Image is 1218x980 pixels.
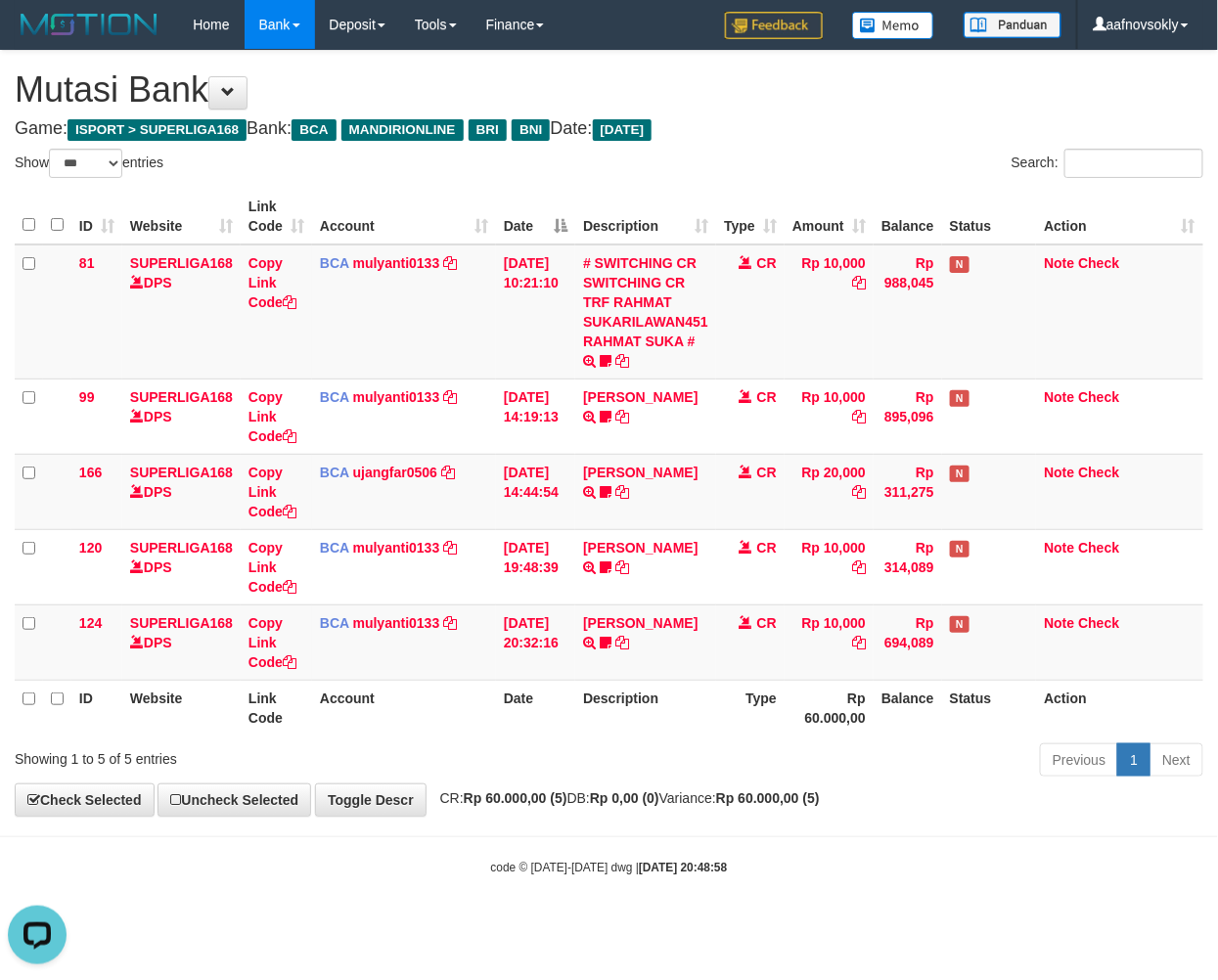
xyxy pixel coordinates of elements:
[512,119,550,141] span: BNI
[353,255,440,271] a: mulyanti0133
[1044,540,1074,556] a: Note
[496,529,575,604] td: [DATE] 19:48:39
[79,389,95,405] span: 99
[496,454,575,529] td: [DATE] 14:44:54
[496,245,575,379] td: [DATE] 10:21:10
[15,119,1203,139] h4: Game: Bank: Date:
[443,540,457,556] a: Copy mulyanti0133 to clipboard
[1078,255,1119,271] a: Check
[1078,540,1119,556] a: Check
[1078,389,1119,405] a: Check
[320,540,349,556] span: BCA
[122,245,241,379] td: DPS
[785,604,874,680] td: Rp 10,000
[353,540,440,556] a: mulyanti0133
[353,389,440,405] a: mulyanti0133
[785,529,874,604] td: Rp 10,000
[852,484,866,500] a: Copy Rp 20,000 to clipboard
[122,680,241,735] th: Website
[353,615,440,631] a: mulyanti0133
[1150,743,1203,777] a: Next
[122,604,241,680] td: DPS
[320,389,349,405] span: BCA
[964,12,1061,38] img: panduan.png
[583,465,698,480] a: [PERSON_NAME]
[785,245,874,379] td: Rp 10,000
[1078,615,1119,631] a: Check
[852,12,934,39] img: Button%20Memo.svg
[942,680,1037,735] th: Status
[320,465,349,480] span: BCA
[583,540,698,556] a: [PERSON_NAME]
[1040,743,1118,777] a: Previous
[1036,680,1203,735] th: Action
[130,615,233,631] a: SUPERLIGA168
[615,635,629,650] a: Copy DANIEL MUHAMMAD KE to clipboard
[15,741,493,769] div: Showing 1 to 5 of 5 entries
[443,389,457,405] a: Copy mulyanti0133 to clipboard
[68,119,247,141] span: ISPORT > SUPERLIGA168
[130,465,233,480] a: SUPERLIGA168
[130,255,233,271] a: SUPERLIGA168
[79,255,95,271] span: 81
[248,540,296,595] a: Copy Link Code
[122,454,241,529] td: DPS
[241,680,312,735] th: Link Code
[79,615,102,631] span: 124
[874,604,942,680] td: Rp 694,089
[1044,389,1074,405] a: Note
[130,389,233,405] a: SUPERLIGA168
[874,379,942,454] td: Rp 895,096
[248,255,296,310] a: Copy Link Code
[757,255,777,271] span: CR
[874,529,942,604] td: Rp 314,089
[122,189,241,245] th: Website: activate to sort column ascending
[1064,149,1203,178] input: Search:
[79,465,102,480] span: 166
[942,189,1037,245] th: Status
[79,540,102,556] span: 120
[716,189,785,245] th: Type: activate to sort column ascending
[430,790,820,806] span: CR: DB: Variance:
[469,119,507,141] span: BRI
[315,783,427,817] a: Toggle Descr
[575,189,716,245] th: Description: activate to sort column ascending
[874,189,942,245] th: Balance
[248,389,296,444] a: Copy Link Code
[583,255,708,349] a: # SWITCHING CR SWITCHING CR TRF RAHMAT SUKARILAWAN451 RAHMAT SUKA #
[852,559,866,575] a: Copy Rp 10,000 to clipboard
[950,256,970,273] span: Has Note
[320,615,349,631] span: BCA
[785,454,874,529] td: Rp 20,000
[852,635,866,650] a: Copy Rp 10,000 to clipboard
[785,189,874,245] th: Amount: activate to sort column ascending
[874,454,942,529] td: Rp 311,275
[122,529,241,604] td: DPS
[852,275,866,290] a: Copy Rp 10,000 to clipboard
[1012,149,1203,178] label: Search:
[785,680,874,735] th: Rp 60.000,00
[757,540,777,556] span: CR
[716,680,785,735] th: Type
[615,353,629,369] a: Copy # SWITCHING CR SWITCHING CR TRF RAHMAT SUKARILAWAN451 RAHMAT SUKA # to clipboard
[496,680,575,735] th: Date
[248,465,296,519] a: Copy Link Code
[950,390,970,407] span: Has Note
[1044,255,1074,271] a: Note
[158,783,311,817] a: Uncheck Selected
[785,379,874,454] td: Rp 10,000
[71,680,122,735] th: ID
[292,119,336,141] span: BCA
[874,680,942,735] th: Balance
[1078,465,1119,480] a: Check
[248,615,296,670] a: Copy Link Code
[441,465,455,480] a: Copy ujangfar0506 to clipboard
[639,861,727,874] strong: [DATE] 20:48:58
[122,379,241,454] td: DPS
[312,680,496,735] th: Account
[874,245,942,379] td: Rp 988,045
[464,790,567,806] strong: Rp 60.000,00 (5)
[950,541,970,557] span: Has Note
[320,255,349,271] span: BCA
[590,790,659,806] strong: Rp 0,00 (0)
